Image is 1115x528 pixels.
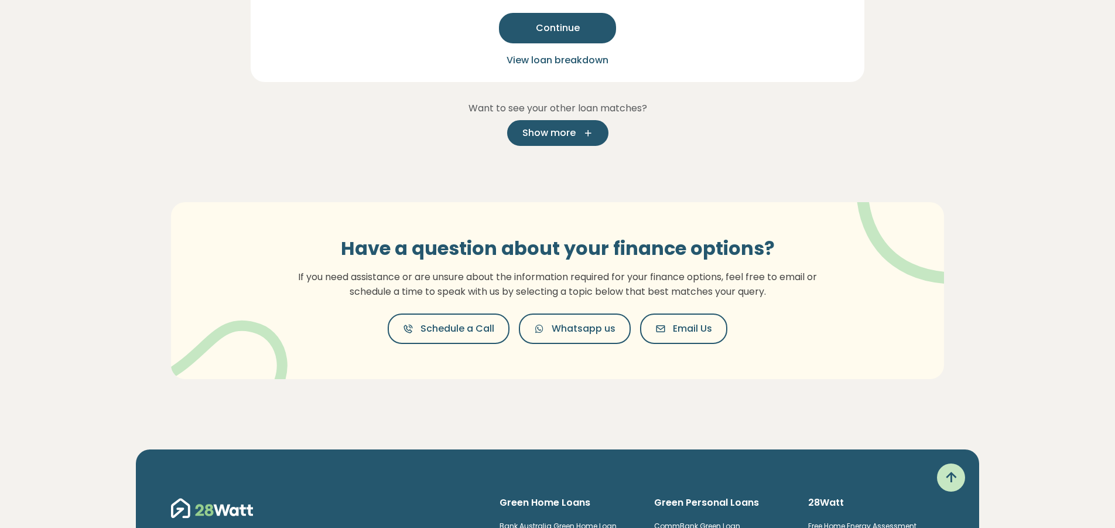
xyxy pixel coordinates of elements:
[171,496,253,520] img: 28Watt
[673,322,712,336] span: Email Us
[640,314,727,344] button: Email Us
[826,170,979,284] img: vector
[536,21,580,35] span: Continue
[808,496,944,509] h6: 28Watt
[420,322,494,336] span: Schedule a Call
[291,237,824,260] h3: Have a question about your finance options?
[552,322,615,336] span: Whatsapp us
[500,496,635,509] h6: Green Home Loans
[499,13,616,43] button: Continue
[251,101,864,116] p: Want to see your other loan matches?
[388,314,509,344] button: Schedule a Call
[654,496,790,509] h6: Green Personal Loans
[522,126,576,140] span: Show more
[519,314,631,344] button: Whatsapp us
[163,290,288,407] img: vector
[503,53,612,68] button: View loan breakdown
[507,120,608,146] button: Show more
[291,270,824,299] p: If you need assistance or are unsure about the information required for your finance options, fee...
[507,53,608,67] span: View loan breakdown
